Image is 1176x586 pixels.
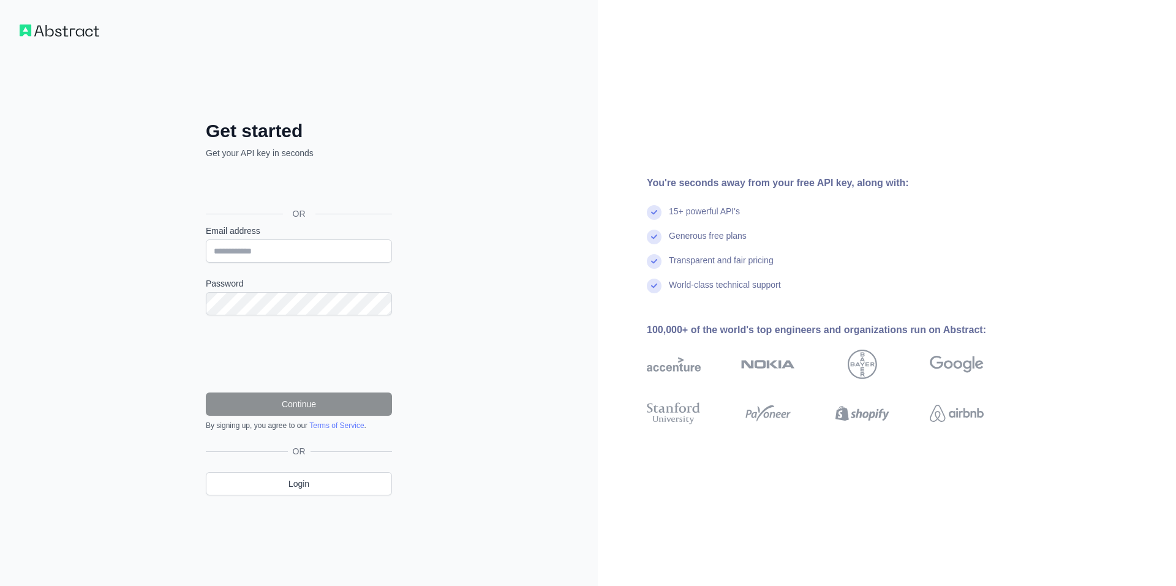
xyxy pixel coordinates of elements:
[288,445,311,457] span: OR
[647,230,661,244] img: check mark
[647,400,701,427] img: stanford university
[206,393,392,416] button: Continue
[647,350,701,379] img: accenture
[200,173,396,200] iframe: Botón Iniciar sesión con Google
[848,350,877,379] img: bayer
[741,400,795,427] img: payoneer
[669,254,774,279] div: Transparent and fair pricing
[647,176,1023,190] div: You're seconds away from your free API key, along with:
[930,400,984,427] img: airbnb
[206,421,392,430] div: By signing up, you agree to our .
[647,279,661,293] img: check mark
[669,230,747,254] div: Generous free plans
[309,421,364,430] a: Terms of Service
[669,279,781,303] div: World-class technical support
[647,254,661,269] img: check mark
[206,147,392,159] p: Get your API key in seconds
[930,350,984,379] img: google
[206,277,392,290] label: Password
[669,205,740,230] div: 15+ powerful API's
[206,330,392,378] iframe: reCAPTCHA
[206,472,392,495] a: Login
[206,225,392,237] label: Email address
[206,120,392,142] h2: Get started
[20,24,99,37] img: Workflow
[647,323,1023,337] div: 100,000+ of the world's top engineers and organizations run on Abstract:
[647,205,661,220] img: check mark
[283,208,315,220] span: OR
[835,400,889,427] img: shopify
[741,350,795,379] img: nokia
